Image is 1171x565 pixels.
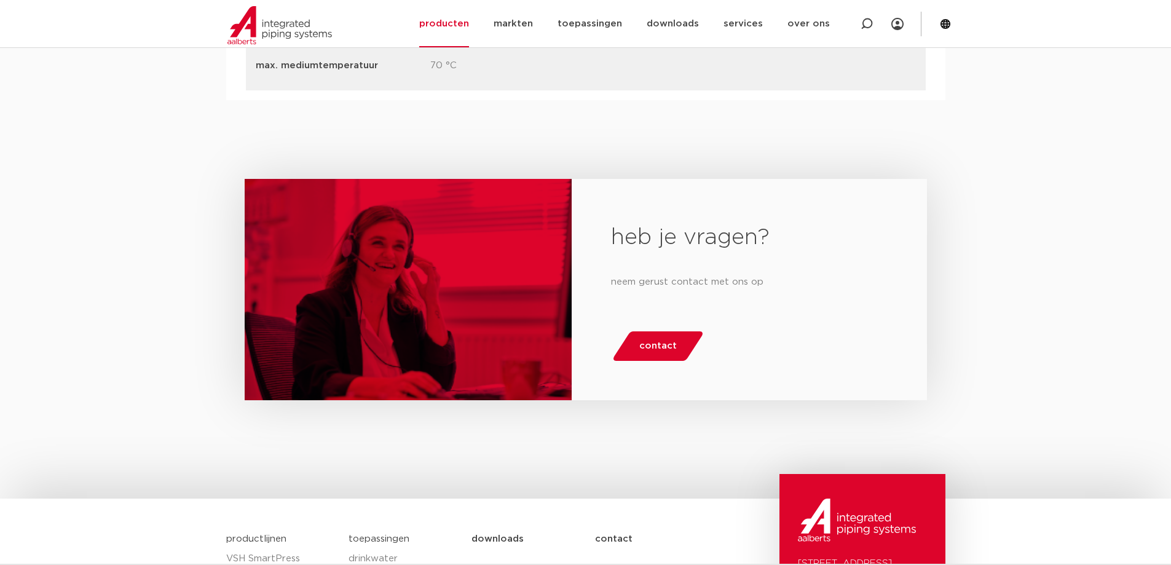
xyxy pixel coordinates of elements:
span: contact [639,336,677,356]
a: downloads [471,524,595,555]
p: max. mediumtemperatuur [256,58,421,73]
p: 70 °C [430,58,596,76]
a: contact [612,331,705,361]
h2: heb je vragen? [611,223,887,253]
a: toepassingen [349,534,409,543]
p: neem gerust contact met ons op [611,272,887,292]
a: productlijnen [226,534,286,543]
a: contact [595,524,719,555]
